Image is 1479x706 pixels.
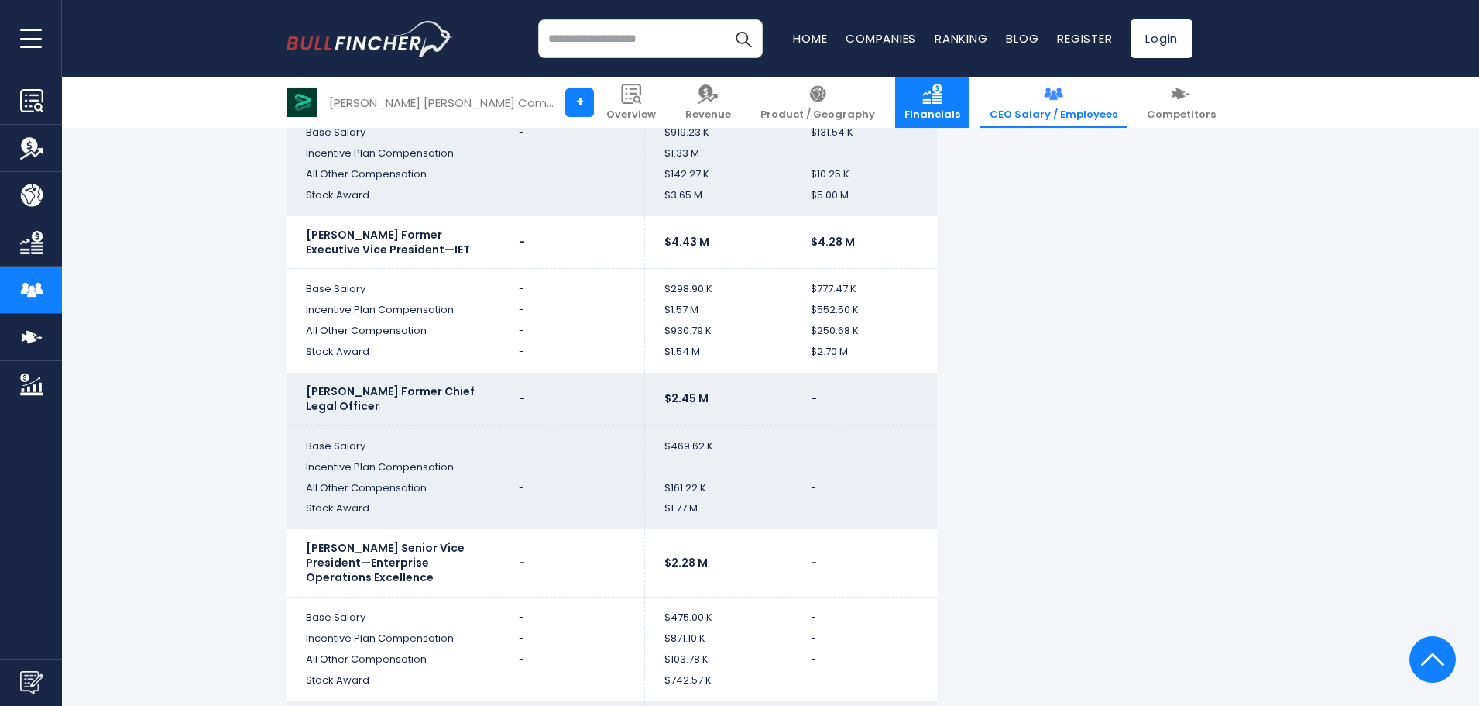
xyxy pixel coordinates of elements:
td: $1.57 M [645,300,791,321]
td: - [499,321,645,342]
td: $5.00 M [791,185,937,216]
td: All Other Compensation [287,649,499,670]
td: $1.33 M [645,143,791,164]
b: - [519,555,525,570]
td: - [499,457,645,478]
td: - [791,597,937,628]
td: $161.22 K [645,478,791,499]
td: Stock Award [287,498,499,529]
td: - [791,457,937,478]
span: CEO Salary / Employees [990,108,1117,122]
td: All Other Compensation [287,321,499,342]
td: Base Salary [287,597,499,628]
td: $1.77 M [645,498,791,529]
td: - [499,597,645,628]
td: - [499,185,645,216]
b: [PERSON_NAME] Former Executive Vice President—IET [306,227,470,257]
span: Revenue [685,108,731,122]
td: - [499,300,645,321]
td: $777.47 K [791,269,937,300]
b: - [519,234,525,250]
td: Stock Award [287,342,499,373]
td: - [791,629,937,649]
td: - [499,498,645,529]
td: Stock Award [287,185,499,216]
td: $3.65 M [645,185,791,216]
td: - [499,649,645,670]
a: Financials [895,77,969,128]
td: All Other Compensation [287,478,499,499]
td: Incentive Plan Compensation [287,143,499,164]
td: $103.78 K [645,649,791,670]
td: Base Salary [287,425,499,456]
td: $469.62 K [645,425,791,456]
td: - [499,342,645,373]
b: [PERSON_NAME] Former Chief Legal Officer [306,384,475,414]
a: CEO Salary / Employees [980,77,1127,128]
td: - [791,425,937,456]
td: $1.54 M [645,342,791,373]
a: Login [1131,19,1192,58]
b: $4.43 M [664,234,709,250]
a: Overview [597,77,665,128]
td: - [499,143,645,164]
td: $930.79 K [645,321,791,342]
a: Home [793,30,827,46]
b: $2.28 M [664,555,708,570]
td: - [791,649,937,670]
td: $142.27 K [645,164,791,185]
td: $250.68 K [791,321,937,342]
a: + [565,88,594,117]
span: Financials [904,108,960,122]
td: Base Salary [287,269,499,300]
td: - [791,478,937,499]
td: - [791,670,937,701]
td: All Other Compensation [287,164,499,185]
td: $742.57 K [645,670,791,701]
td: - [499,164,645,185]
a: Go to homepage [287,21,453,57]
td: Incentive Plan Compensation [287,629,499,649]
img: bullfincher logo [287,21,453,57]
td: Incentive Plan Compensation [287,300,499,321]
b: $4.28 M [811,234,855,250]
button: Search [724,19,763,58]
b: - [519,391,525,406]
span: Overview [606,108,656,122]
td: - [499,670,645,701]
td: $475.00 K [645,597,791,628]
a: Competitors [1138,77,1225,128]
td: - [791,143,937,164]
a: Product / Geography [751,77,884,128]
td: - [645,457,791,478]
a: Ranking [935,30,987,46]
td: - [499,269,645,300]
td: - [499,425,645,456]
td: Stock Award [287,670,499,701]
a: Companies [846,30,916,46]
b: - [811,555,817,570]
td: $10.25 K [791,164,937,185]
b: [PERSON_NAME] Senior Vice President—Enterprise Operations Excellence [306,540,465,585]
a: Revenue [676,77,740,128]
b: - [811,391,817,406]
img: BKR logo [287,88,317,117]
td: - [499,478,645,499]
td: $552.50 K [791,300,937,321]
a: Register [1057,30,1112,46]
td: Incentive Plan Compensation [287,457,499,478]
td: $871.10 K [645,629,791,649]
td: $2.70 M [791,342,937,373]
span: Product / Geography [760,108,875,122]
a: Blog [1006,30,1038,46]
td: - [499,629,645,649]
b: $2.45 M [664,391,709,406]
div: [PERSON_NAME] [PERSON_NAME] Company [329,94,554,112]
span: Competitors [1147,108,1216,122]
td: - [791,498,937,529]
td: $298.90 K [645,269,791,300]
